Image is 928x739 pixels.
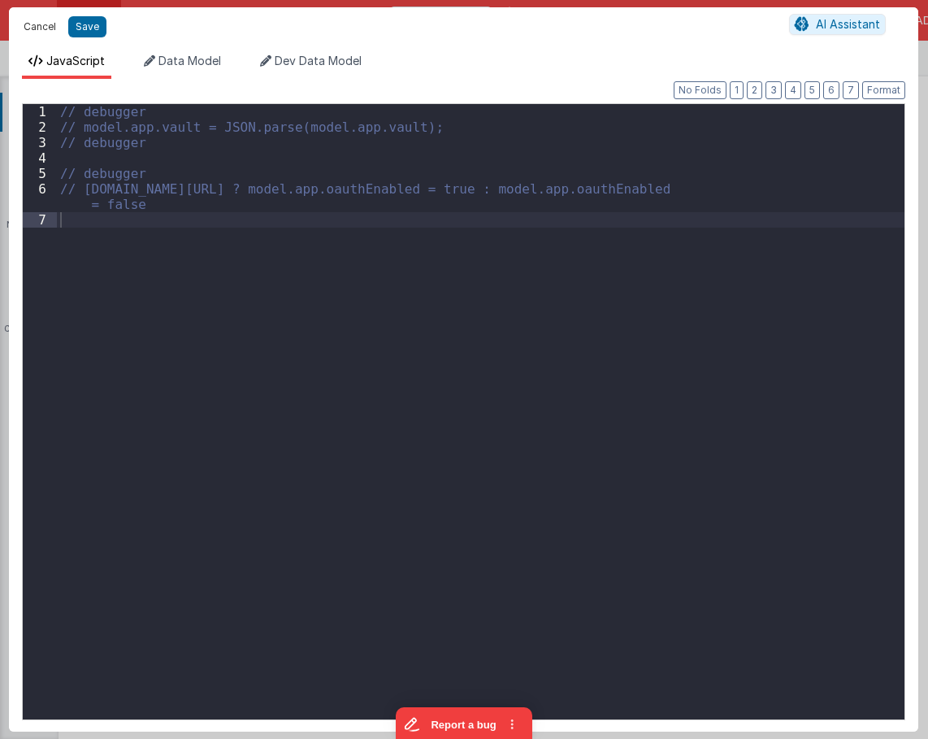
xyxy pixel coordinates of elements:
[816,17,880,31] span: AI Assistant
[68,16,106,37] button: Save
[674,81,726,99] button: No Folds
[823,81,839,99] button: 6
[804,81,820,99] button: 5
[46,54,105,67] span: JavaScript
[23,150,57,166] div: 4
[275,54,362,67] span: Dev Data Model
[765,81,782,99] button: 3
[789,14,886,35] button: AI Assistant
[158,54,221,67] span: Data Model
[862,81,905,99] button: Format
[23,181,57,212] div: 6
[23,212,57,228] div: 7
[15,15,64,38] button: Cancel
[23,120,57,135] div: 2
[843,81,859,99] button: 7
[23,166,57,181] div: 5
[730,81,744,99] button: 1
[747,81,762,99] button: 2
[785,81,801,99] button: 4
[23,104,57,120] div: 1
[23,135,57,150] div: 3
